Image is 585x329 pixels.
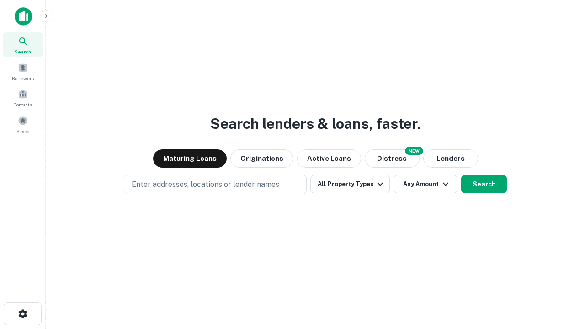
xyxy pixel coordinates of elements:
[14,101,32,108] span: Contacts
[210,113,420,135] h3: Search lenders & loans, faster.
[3,59,43,84] a: Borrowers
[230,149,293,168] button: Originations
[132,179,279,190] p: Enter addresses, locations or lender names
[405,147,423,155] div: NEW
[15,7,32,26] img: capitalize-icon.png
[539,256,585,300] iframe: Chat Widget
[3,85,43,110] a: Contacts
[310,175,390,193] button: All Property Types
[16,127,30,135] span: Saved
[423,149,478,168] button: Lenders
[153,149,227,168] button: Maturing Loans
[12,74,34,82] span: Borrowers
[124,175,307,194] button: Enter addresses, locations or lender names
[365,149,420,168] button: Search distressed loans with lien and other non-mortgage details.
[3,32,43,57] a: Search
[461,175,507,193] button: Search
[394,175,457,193] button: Any Amount
[297,149,361,168] button: Active Loans
[3,112,43,137] a: Saved
[15,48,31,55] span: Search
